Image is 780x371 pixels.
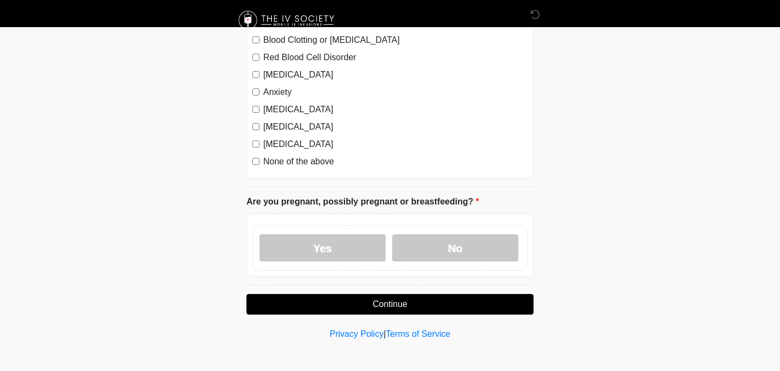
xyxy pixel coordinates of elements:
label: Red Blood Cell Disorder [263,51,528,64]
button: Continue [246,294,534,315]
label: Yes [259,234,386,261]
label: None of the above [263,155,528,168]
input: [MEDICAL_DATA] [252,106,259,113]
input: Anxiety [252,88,259,95]
label: Anxiety [263,86,528,99]
input: [MEDICAL_DATA] [252,140,259,148]
label: [MEDICAL_DATA] [263,120,528,133]
img: The IV Society Logo [236,8,339,33]
input: [MEDICAL_DATA] [252,71,259,78]
label: Are you pregnant, possibly pregnant or breastfeeding? [246,195,479,208]
a: Terms of Service [386,329,450,338]
input: None of the above [252,158,259,165]
label: [MEDICAL_DATA] [263,68,528,81]
a: | [383,329,386,338]
input: [MEDICAL_DATA] [252,123,259,130]
input: Red Blood Cell Disorder [252,54,259,61]
label: No [392,234,518,261]
a: Privacy Policy [330,329,384,338]
label: [MEDICAL_DATA] [263,103,528,116]
label: [MEDICAL_DATA] [263,138,528,151]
